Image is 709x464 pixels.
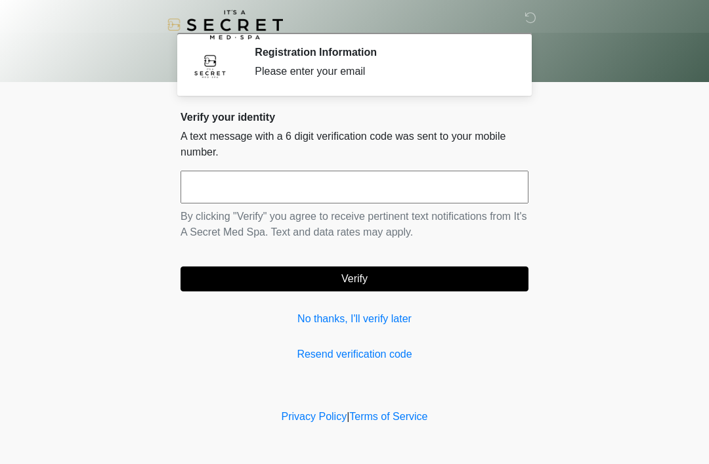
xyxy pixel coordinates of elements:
[181,111,528,123] h2: Verify your identity
[181,311,528,327] a: No thanks, I'll verify later
[181,266,528,291] button: Verify
[347,411,349,422] a: |
[282,411,347,422] a: Privacy Policy
[181,347,528,362] a: Resend verification code
[255,64,509,79] div: Please enter your email
[190,46,230,85] img: Agent Avatar
[167,10,283,39] img: It's A Secret Med Spa Logo
[181,129,528,160] p: A text message with a 6 digit verification code was sent to your mobile number.
[349,411,427,422] a: Terms of Service
[181,209,528,240] p: By clicking "Verify" you agree to receive pertinent text notifications from It's A Secret Med Spa...
[255,46,509,58] h2: Registration Information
